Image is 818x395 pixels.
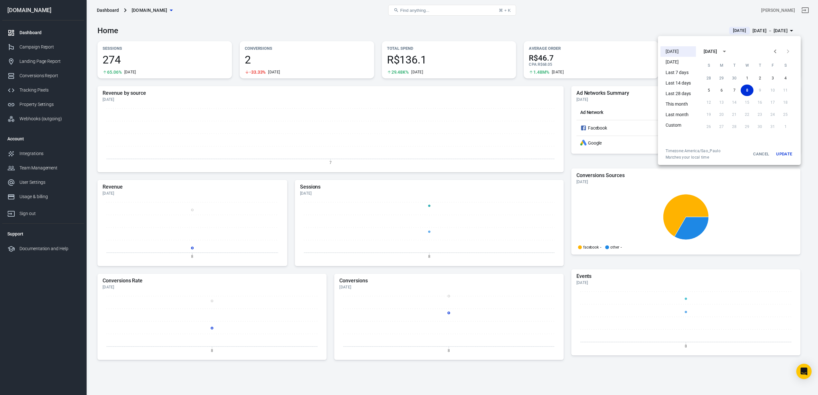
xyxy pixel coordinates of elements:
[660,57,696,67] li: [DATE]
[767,59,778,72] span: Friday
[769,45,782,58] button: Previous month
[741,72,753,84] button: 1
[660,88,696,99] li: Last 28 days
[660,78,696,88] li: Last 14 days
[660,67,696,78] li: Last 7 days
[754,59,766,72] span: Thursday
[729,59,740,72] span: Tuesday
[704,48,717,55] div: [DATE]
[702,72,715,84] button: 28
[728,85,741,96] button: 7
[741,85,753,96] button: 8
[728,72,741,84] button: 30
[660,109,696,120] li: Last month
[751,148,771,160] button: Cancel
[660,120,696,130] li: Custom
[741,59,753,72] span: Wednesday
[666,155,721,160] span: Matches your local time
[666,148,721,153] div: Timezone: America/Sao_Paulo
[779,72,792,84] button: 4
[719,46,730,57] button: calendar view is open, switch to year view
[753,72,766,84] button: 2
[774,148,794,160] button: Update
[780,59,791,72] span: Saturday
[702,85,715,96] button: 5
[660,46,696,57] li: [DATE]
[660,99,696,109] li: This month
[766,72,779,84] button: 3
[703,59,714,72] span: Sunday
[715,85,728,96] button: 6
[716,59,727,72] span: Monday
[715,72,728,84] button: 29
[796,364,812,379] div: Open Intercom Messenger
